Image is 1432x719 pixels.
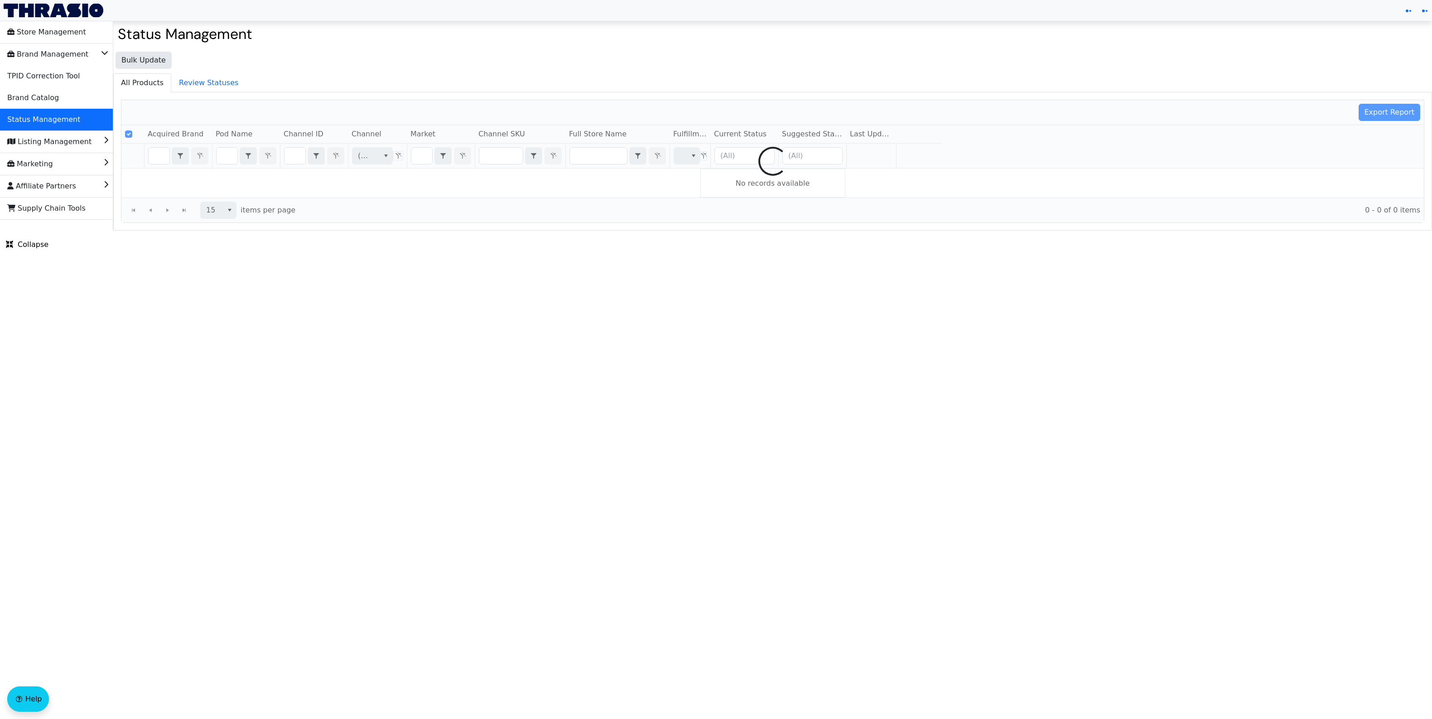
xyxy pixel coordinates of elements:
[6,239,48,250] span: Collapse
[7,179,76,193] span: Affiliate Partners
[7,91,59,105] span: Brand Catalog
[116,52,172,69] button: Bulk Update
[7,112,80,127] span: Status Management
[7,201,86,216] span: Supply Chain Tools
[7,25,86,39] span: Store Management
[118,25,1427,43] h2: Status Management
[25,694,42,705] span: Help
[172,74,246,92] span: Review Statuses
[7,69,80,83] span: TPID Correction Tool
[121,55,166,66] span: Bulk Update
[7,157,53,171] span: Marketing
[4,4,103,17] img: Thrasio Logo
[7,47,88,62] span: Brand Management
[114,74,171,92] span: All Products
[7,686,49,712] button: Help floatingactionbutton
[7,135,92,149] span: Listing Management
